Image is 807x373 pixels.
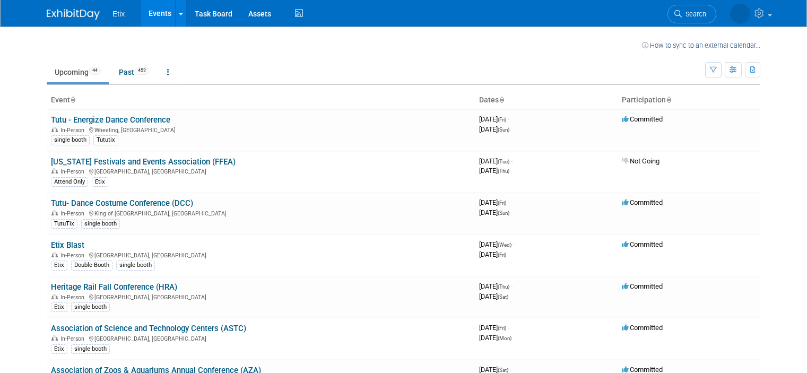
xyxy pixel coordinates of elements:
div: TutuTix [51,219,77,229]
span: [DATE] [479,282,513,290]
img: In-Person Event [51,127,58,132]
span: Etix [112,10,125,18]
a: Heritage Rail Fall Conference (HRA) [51,282,177,292]
div: Double Booth [71,261,112,270]
img: In-Person Event [51,168,58,174]
span: (Mon) [498,335,511,341]
a: [US_STATE] Festivals and Events Association (FFEA) [51,157,236,167]
span: (Thu) [498,168,509,174]
img: ExhibitDay [47,9,100,20]
a: Association of Science and Technology Centers (ASTC) [51,324,246,333]
span: (Sun) [498,127,509,133]
span: [DATE] [479,240,515,248]
span: Committed [622,324,663,332]
span: (Sat) [498,367,508,373]
img: In-Person Event [51,210,58,215]
img: Ryan Richardson [730,4,750,24]
a: Sort by Start Date [499,96,504,104]
span: Committed [622,115,663,123]
span: [DATE] [479,167,509,175]
a: Search [667,5,716,23]
span: [DATE] [479,209,509,216]
span: Committed [622,240,663,248]
span: - [511,157,513,165]
span: - [511,282,513,290]
a: Sort by Participation Type [666,96,671,104]
span: (Sun) [498,210,509,216]
span: [DATE] [479,115,509,123]
div: Etix [51,261,67,270]
div: single booth [116,261,155,270]
a: Tutu- Dance Costume Conference (DCC) [51,198,193,208]
th: Event [47,91,475,109]
div: single booth [81,219,120,229]
th: Dates [475,91,618,109]
span: In-Person [60,168,88,175]
div: Tututix [93,135,118,145]
a: How to sync to an external calendar... [642,41,760,49]
span: In-Person [60,127,88,134]
div: Etix [51,302,67,312]
img: In-Person Event [51,252,58,257]
span: In-Person [60,210,88,217]
span: (Thu) [498,284,509,290]
span: (Fri) [498,200,506,206]
span: [DATE] [479,198,509,206]
span: Committed [622,282,663,290]
div: [GEOGRAPHIC_DATA], [GEOGRAPHIC_DATA] [51,292,471,301]
span: (Sat) [498,294,508,300]
a: Upcoming44 [47,62,109,82]
div: single booth [51,135,90,145]
span: - [508,198,509,206]
div: Etix [92,177,108,187]
span: - [508,115,509,123]
div: single booth [71,344,110,354]
img: In-Person Event [51,294,58,299]
span: (Fri) [498,117,506,123]
span: In-Person [60,294,88,301]
div: [GEOGRAPHIC_DATA], [GEOGRAPHIC_DATA] [51,250,471,259]
img: In-Person Event [51,335,58,341]
span: (Wed) [498,242,511,248]
div: Wheeling, [GEOGRAPHIC_DATA] [51,125,471,134]
span: - [508,324,509,332]
div: Attend Only [51,177,88,187]
div: [GEOGRAPHIC_DATA], [GEOGRAPHIC_DATA] [51,334,471,342]
a: Etix Blast [51,240,84,250]
span: 44 [89,67,101,75]
span: 452 [135,67,149,75]
a: Tutu - Energize Dance Conference [51,115,170,125]
div: [GEOGRAPHIC_DATA], [GEOGRAPHIC_DATA] [51,167,471,175]
span: [DATE] [479,125,509,133]
span: (Tue) [498,159,509,164]
span: (Fri) [498,325,506,331]
span: Not Going [622,157,660,165]
span: [DATE] [479,157,513,165]
span: Search [682,10,706,18]
a: Sort by Event Name [70,96,75,104]
span: - [513,240,515,248]
span: Committed [622,198,663,206]
th: Participation [618,91,760,109]
div: King of [GEOGRAPHIC_DATA], [GEOGRAPHIC_DATA] [51,209,471,217]
span: In-Person [60,335,88,342]
div: Etix [51,344,67,354]
span: [DATE] [479,250,506,258]
div: single booth [71,302,110,312]
span: [DATE] [479,334,511,342]
span: [DATE] [479,292,508,300]
span: In-Person [60,252,88,259]
span: (Fri) [498,252,506,258]
span: [DATE] [479,324,509,332]
a: Past452 [111,62,157,82]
